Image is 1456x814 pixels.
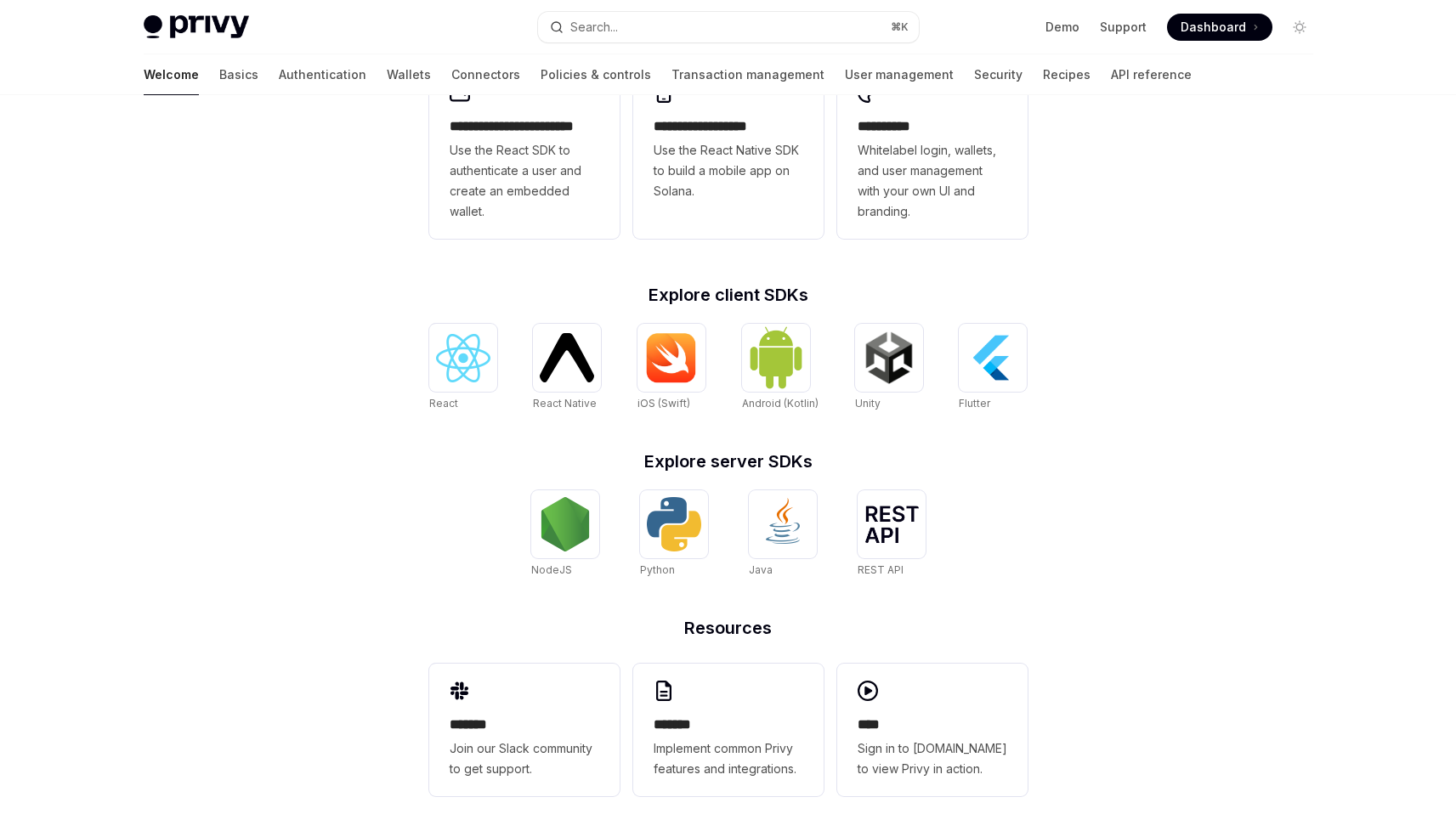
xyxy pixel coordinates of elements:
[959,397,990,410] span: Flutter
[959,324,1027,412] a: FlutterFlutter
[633,664,824,796] a: **** **Implement common Privy features and integrations.
[279,54,366,95] a: Authentication
[144,54,199,95] a: Welcome
[858,738,1007,779] span: Sign in to [DOMAIN_NAME] to view Privy in action.
[671,54,824,95] a: Transaction management
[533,324,601,412] a: React NativeReact Native
[538,497,592,551] img: NodeJS
[1181,19,1246,36] span: Dashboard
[436,334,490,382] img: React
[531,563,572,576] span: NodeJS
[858,490,926,579] a: REST APIREST API
[749,325,803,389] img: Android (Kotlin)
[429,453,1028,470] h2: Explore server SDKs
[450,140,599,222] span: Use the React SDK to authenticate a user and create an embedded wallet.
[538,12,919,42] button: Search...⌘K
[387,54,431,95] a: Wallets
[647,497,701,551] img: Python
[1111,54,1192,95] a: API reference
[144,15,249,39] img: light logo
[1286,14,1313,41] button: Toggle dark mode
[531,490,599,579] a: NodeJSNodeJS
[864,506,919,543] img: REST API
[855,324,923,412] a: UnityUnity
[1100,19,1147,36] a: Support
[974,54,1023,95] a: Security
[633,65,824,239] a: **** **** **** ***Use the React Native SDK to build a mobile app on Solana.
[742,324,819,412] a: Android (Kotlin)Android (Kotlin)
[429,664,620,796] a: **** **Join our Slack community to get support.
[570,17,618,37] div: Search...
[858,563,904,576] span: REST API
[540,333,594,382] img: React Native
[451,54,520,95] a: Connectors
[637,397,690,410] span: iOS (Swift)
[966,331,1020,385] img: Flutter
[429,619,1028,636] h2: Resources
[429,286,1028,303] h2: Explore client SDKs
[862,331,916,385] img: Unity
[891,20,909,34] span: ⌘ K
[749,563,773,576] span: Java
[219,54,258,95] a: Basics
[845,54,954,95] a: User management
[637,324,705,412] a: iOS (Swift)iOS (Swift)
[533,397,597,410] span: React Native
[756,497,810,551] img: Java
[640,490,708,579] a: PythonPython
[855,397,881,410] span: Unity
[749,490,817,579] a: JavaJava
[644,332,699,383] img: iOS (Swift)
[1043,54,1091,95] a: Recipes
[640,563,675,576] span: Python
[1045,19,1079,36] a: Demo
[429,397,458,410] span: React
[837,65,1028,239] a: **** *****Whitelabel login, wallets, and user management with your own UI and branding.
[654,738,803,779] span: Implement common Privy features and integrations.
[858,140,1007,222] span: Whitelabel login, wallets, and user management with your own UI and branding.
[541,54,651,95] a: Policies & controls
[429,324,497,412] a: ReactReact
[837,664,1028,796] a: ****Sign in to [DOMAIN_NAME] to view Privy in action.
[742,397,819,410] span: Android (Kotlin)
[450,738,599,779] span: Join our Slack community to get support.
[654,140,803,201] span: Use the React Native SDK to build a mobile app on Solana.
[1167,14,1272,41] a: Dashboard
